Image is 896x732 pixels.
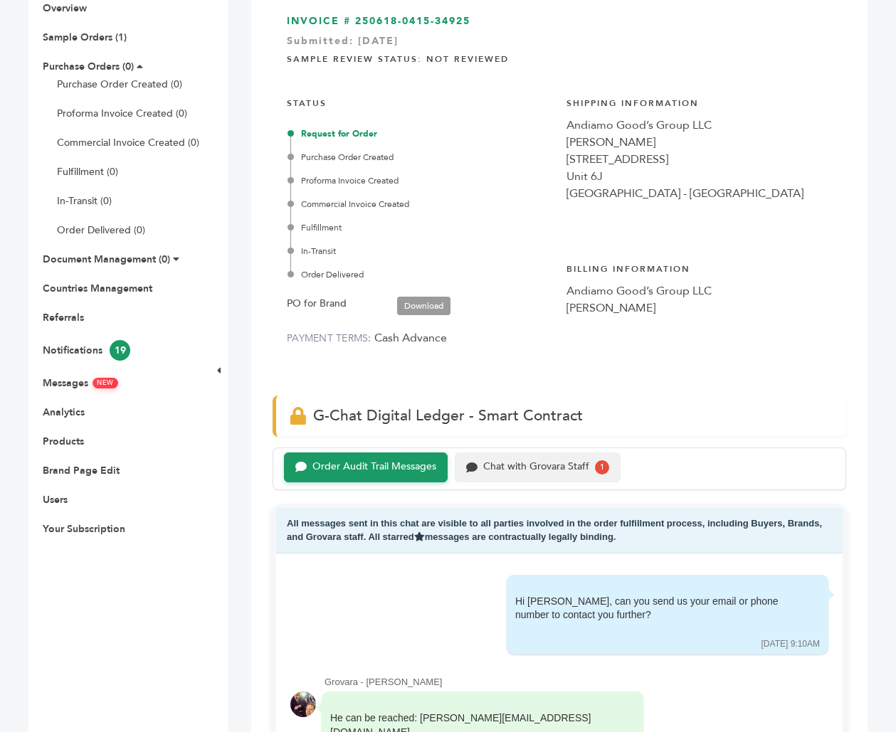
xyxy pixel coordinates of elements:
[287,87,552,117] h4: STATUS
[43,60,134,73] a: Purchase Orders (0)
[290,174,552,187] div: Proforma Invoice Created
[566,168,832,185] div: Unit 6J
[57,165,118,179] a: Fulfillment (0)
[43,253,170,266] a: Document Management (0)
[43,31,127,44] a: Sample Orders (1)
[110,340,130,361] span: 19
[57,107,187,120] a: Proforma Invoice Created (0)
[57,194,112,208] a: In-Transit (0)
[287,331,371,345] label: PAYMENT TERMS:
[397,297,450,315] a: Download
[313,405,583,426] span: G-Chat Digital Ledger - Smart Contract
[566,253,832,282] h4: Billing Information
[43,311,84,324] a: Referrals
[93,378,118,388] span: NEW
[57,136,199,149] a: Commercial Invoice Created (0)
[515,595,800,637] div: Hi [PERSON_NAME], can you send us your email or phone number to contact you further?
[290,127,552,140] div: Request for Order
[43,282,152,295] a: Countries Management
[57,223,145,237] a: Order Delivered (0)
[290,151,552,164] div: Purchase Order Created
[566,299,832,317] div: [PERSON_NAME]
[566,117,832,134] div: Andiamo Good’s Group LLC
[483,461,589,473] div: Chat with Grovara Staff
[290,245,552,258] div: In-Transit
[325,676,828,689] div: Grovara - [PERSON_NAME]
[43,376,118,390] a: MessagesNEW
[761,638,820,650] div: [DATE] 9:10AM
[276,508,843,553] div: All messages sent in this chat are visible to all parties involved in the order fulfillment proce...
[57,78,182,91] a: Purchase Order Created (0)
[566,134,832,151] div: [PERSON_NAME]
[43,344,130,357] a: Notifications19
[290,198,552,211] div: Commercial Invoice Created
[566,282,832,299] div: Andiamo Good’s Group LLC
[290,221,552,234] div: Fulfillment
[566,151,832,168] div: [STREET_ADDRESS]
[312,461,436,473] div: Order Audit Trail Messages
[43,522,125,536] a: Your Subscription
[595,460,609,474] div: 1
[43,493,68,506] a: Users
[43,1,87,15] a: Overview
[43,464,120,477] a: Brand Page Edit
[287,295,347,312] label: PO for Brand
[287,34,832,55] div: Submitted: [DATE]
[287,43,832,73] h4: Sample Review Status: Not Reviewed
[43,405,85,419] a: Analytics
[374,330,447,346] span: Cash Advance
[287,14,832,28] h3: INVOICE # 250618-0415-34925
[43,435,84,448] a: Products
[290,268,552,281] div: Order Delivered
[566,185,832,202] div: [GEOGRAPHIC_DATA] - [GEOGRAPHIC_DATA]
[566,87,832,117] h4: Shipping Information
